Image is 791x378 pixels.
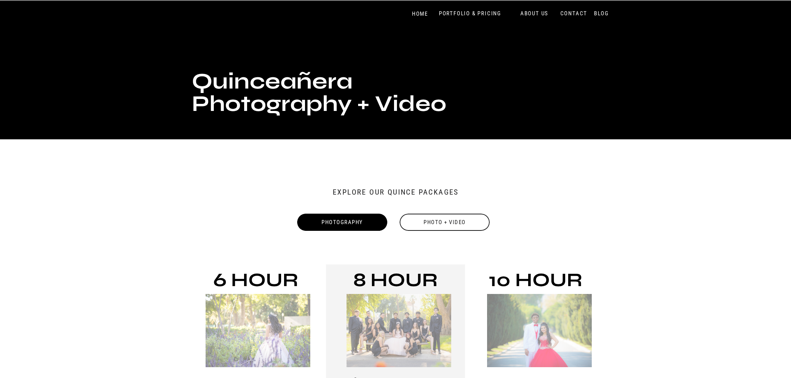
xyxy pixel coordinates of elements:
[479,272,592,294] h3: 10 Hour
[399,214,490,231] a: Photo + Video
[592,10,611,17] a: BLOG
[306,188,486,202] h2: Explore our Quince Packages
[404,10,436,18] a: HOME
[558,10,589,17] a: CONTACT
[339,272,452,294] h3: 8 Hour
[296,214,388,231] div: Photography
[436,10,504,17] a: PORTFOLIO & PRICING
[518,10,550,17] a: ABOUT US
[203,272,308,294] h3: 6 Hour
[192,70,474,106] h1: Quinceañera Photography + Video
